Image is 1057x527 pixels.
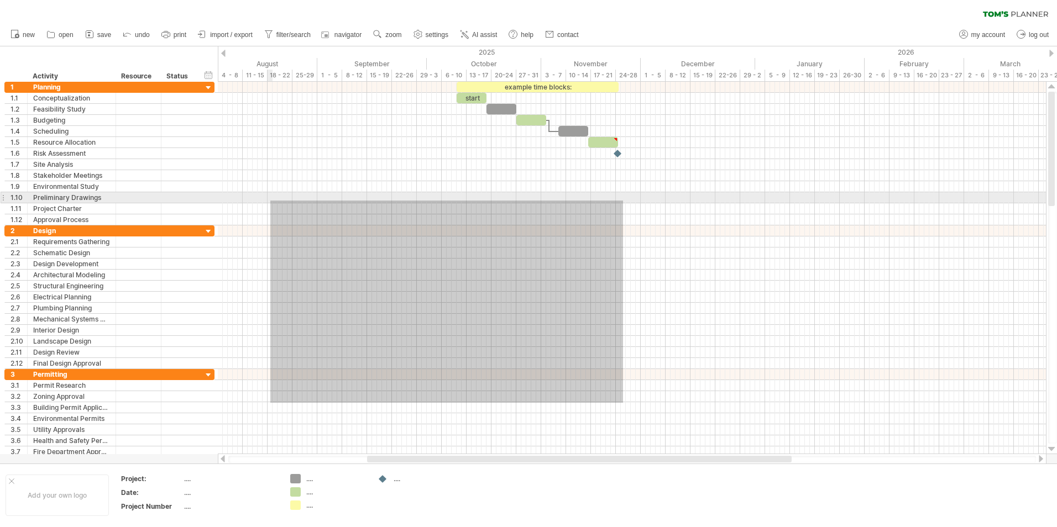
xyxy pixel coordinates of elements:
[690,70,715,81] div: 15 - 19
[1014,70,1039,81] div: 16 - 20
[121,71,155,82] div: Resource
[11,413,27,424] div: 3.4
[33,137,110,147] div: Resource Allocation
[11,380,27,391] div: 3.1
[33,424,110,435] div: Utility Approvals
[33,413,110,424] div: Environmental Permits
[97,31,111,39] span: save
[11,236,27,247] div: 2.1
[467,70,491,81] div: 13 - 17
[23,31,35,39] span: new
[33,292,110,302] div: Electrical Planning
[33,148,110,159] div: Risk Assessment
[790,70,815,81] div: 12 - 16
[33,380,110,391] div: Permit Research
[506,28,537,42] a: help
[392,70,417,81] div: 22-26
[121,488,182,497] div: Date:
[964,70,989,81] div: 2 - 6
[33,159,110,170] div: Site Analysis
[210,31,253,39] span: import / export
[641,70,666,81] div: 1 - 5
[11,292,27,302] div: 2.6
[426,31,448,39] span: settings
[442,70,467,81] div: 6 - 10
[317,70,342,81] div: 1 - 5
[914,70,939,81] div: 16 - 20
[11,402,27,413] div: 3.3
[44,28,77,42] a: open
[33,236,110,247] div: Requirements Gathering
[889,70,914,81] div: 9 - 13
[268,70,292,81] div: 18 - 22
[33,435,110,446] div: Health and Safety Permits
[320,28,365,42] a: navigator
[11,303,27,313] div: 2.7
[367,70,392,81] div: 15 - 19
[317,58,427,70] div: September 2025
[33,336,110,346] div: Landscape Design
[491,70,516,81] div: 20-24
[457,28,500,42] a: AI assist
[306,487,367,497] div: ....
[11,192,27,203] div: 1.10
[11,137,27,147] div: 1.5
[306,500,367,510] div: ....
[11,259,27,269] div: 2.3
[33,115,110,125] div: Budgeting
[33,71,109,82] div: Activity
[11,225,27,236] div: 2
[33,446,110,457] div: Fire Department Approval
[33,325,110,335] div: Interior Design
[11,214,27,225] div: 1.12
[740,70,765,81] div: 29 - 2
[427,58,541,70] div: October 2025
[11,170,27,181] div: 1.8
[971,31,1005,39] span: my account
[33,369,110,380] div: Permitting
[765,70,790,81] div: 5 - 9
[33,247,110,258] div: Schematic Design
[11,424,27,435] div: 3.5
[261,28,314,42] a: filter/search
[591,70,616,81] div: 17 - 21
[457,82,619,92] div: example time blocks:
[82,28,114,42] a: save
[11,203,27,214] div: 1.11
[135,31,150,39] span: undo
[411,28,452,42] a: settings
[121,474,182,483] div: Project:
[120,28,153,42] a: undo
[33,347,110,357] div: Design Review
[417,70,442,81] div: 29 - 3
[11,159,27,170] div: 1.7
[6,475,109,516] div: Add your own logo
[11,93,27,103] div: 1.1
[33,391,110,402] div: Zoning Approval
[616,70,641,81] div: 24-28
[33,270,110,280] div: Architectural Modeling
[11,82,27,92] div: 1
[956,28,1008,42] a: my account
[33,192,110,203] div: Preliminary Drawings
[184,474,277,483] div: ....
[11,358,27,368] div: 2.12
[11,126,27,136] div: 1.4
[865,58,964,70] div: February 2026
[334,31,362,39] span: navigator
[33,214,110,225] div: Approval Process
[33,358,110,368] div: Final Design Approval
[566,70,591,81] div: 10 - 14
[33,82,110,92] div: Planning
[166,71,191,82] div: Status
[755,58,865,70] div: January 2026
[306,474,367,483] div: ....
[385,31,401,39] span: zoom
[11,148,27,159] div: 1.6
[33,314,110,324] div: Mechanical Systems Design
[472,31,497,39] span: AI assist
[33,225,110,236] div: Design
[33,170,110,181] div: Stakeholder Meetings
[213,58,317,70] div: August 2025
[8,28,38,42] a: new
